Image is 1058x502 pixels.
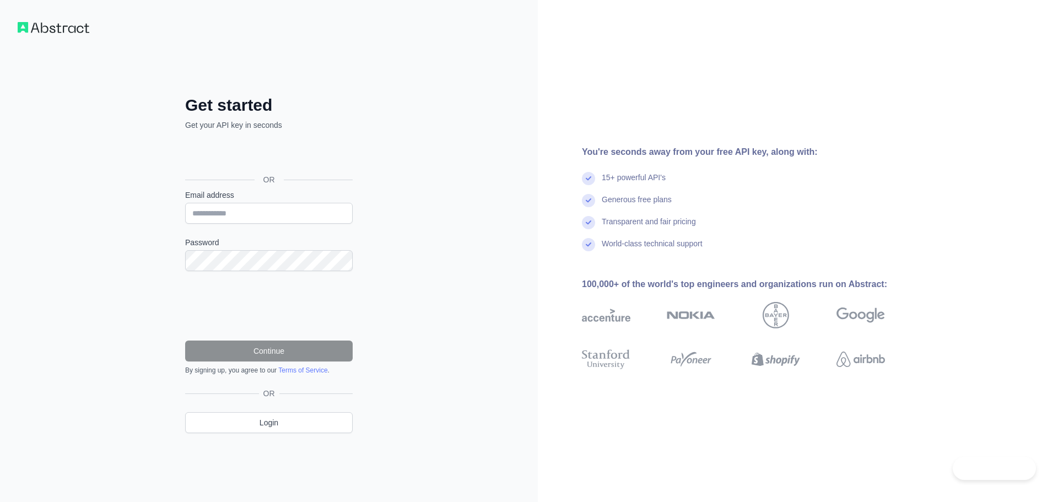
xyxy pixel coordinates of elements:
img: payoneer [667,347,715,371]
img: airbnb [836,347,885,371]
div: World-class technical support [602,238,703,260]
a: Login [185,412,353,433]
div: 15+ powerful API's [602,172,666,194]
p: Get your API key in seconds [185,120,353,131]
div: 100,000+ of the world's top engineers and organizations run on Abstract: [582,278,920,291]
span: OR [255,174,284,185]
iframe: Toggle Customer Support [953,457,1036,480]
label: Password [185,237,353,248]
img: check mark [582,216,595,229]
span: OR [259,388,279,399]
img: shopify [752,347,800,371]
iframe: Sign in with Google Button [180,143,356,167]
iframe: reCAPTCHA [185,284,353,327]
button: Continue [185,341,353,361]
img: Workflow [18,22,89,33]
div: Transparent and fair pricing [602,216,696,238]
a: Terms of Service [278,366,327,374]
img: check mark [582,194,595,207]
img: stanford university [582,347,630,371]
img: accenture [582,302,630,328]
div: Generous free plans [602,194,672,216]
img: nokia [667,302,715,328]
div: You're seconds away from your free API key, along with: [582,145,920,159]
label: Email address [185,190,353,201]
img: check mark [582,238,595,251]
h2: Get started [185,95,353,115]
div: By signing up, you agree to our . [185,366,353,375]
img: google [836,302,885,328]
img: bayer [763,302,789,328]
img: check mark [582,172,595,185]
